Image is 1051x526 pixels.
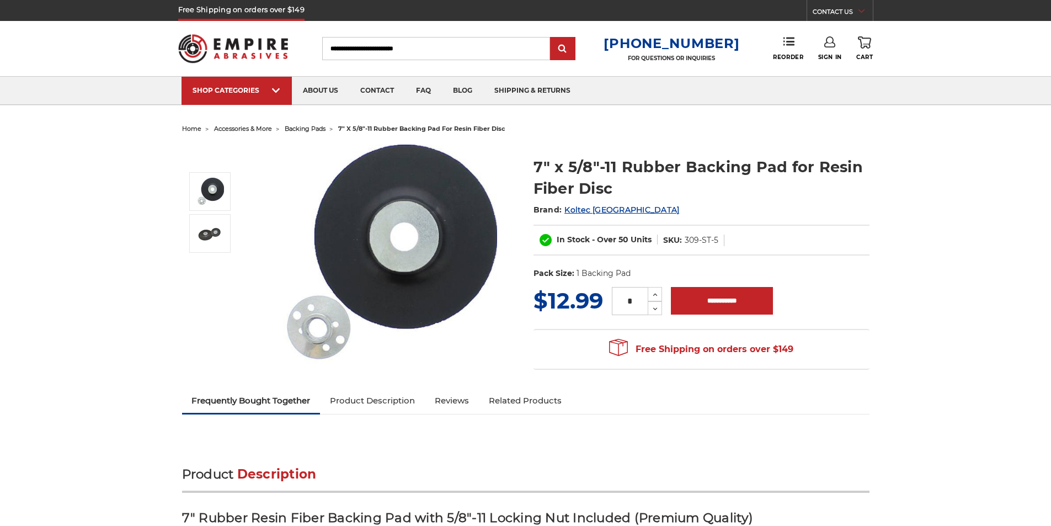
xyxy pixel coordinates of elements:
strong: 7" Rubber Resin Fiber Backing Pad with 5/8"-11 Locking Nut Included (Premium Quality) [182,510,753,525]
a: Cart [856,36,873,61]
span: Sign In [818,54,842,61]
a: Related Products [479,389,572,413]
span: Reorder [773,54,803,61]
h1: 7" x 5/8"-11 Rubber Backing Pad for Resin Fiber Disc [533,156,869,199]
a: [PHONE_NUMBER] [604,35,739,51]
a: CONTACT US [813,6,873,21]
span: In Stock [557,235,590,245]
a: shipping & returns [483,77,581,105]
a: backing pads [285,125,326,132]
a: Frequently Bought Together [182,389,321,413]
img: 7" x 5/8"-11 Rubber Backing Pad for Resin Fiber Disc [196,220,224,247]
span: 7" x 5/8"-11 rubber backing pad for resin fiber disc [338,125,505,132]
span: Description [237,466,317,482]
a: Koltec [GEOGRAPHIC_DATA] [564,205,679,215]
img: 7" Resin Fiber Rubber Backing Pad 5/8-11 nut [276,145,497,365]
dt: Pack Size: [533,268,574,279]
img: Empire Abrasives [178,27,289,70]
span: Product [182,466,234,482]
a: Product Description [320,389,425,413]
span: $12.99 [533,287,603,314]
span: Free Shipping on orders over $149 [609,338,793,360]
a: contact [349,77,405,105]
span: Units [631,235,652,245]
a: home [182,125,201,132]
div: SHOP CATEGORIES [193,86,281,94]
a: accessories & more [214,125,272,132]
span: Brand: [533,205,562,215]
a: about us [292,77,349,105]
span: 50 [618,235,628,245]
a: faq [405,77,442,105]
dd: 309-ST-5 [685,235,718,246]
dt: SKU: [663,235,682,246]
a: blog [442,77,483,105]
img: 7" Resin Fiber Rubber Backing Pad 5/8-11 nut [196,178,224,205]
a: Reviews [425,389,479,413]
a: Reorder [773,36,803,60]
input: Submit [552,38,574,60]
span: Cart [856,54,873,61]
p: FOR QUESTIONS OR INQUIRIES [604,55,739,62]
span: - Over [592,235,616,245]
dd: 1 Backing Pad [577,268,631,279]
